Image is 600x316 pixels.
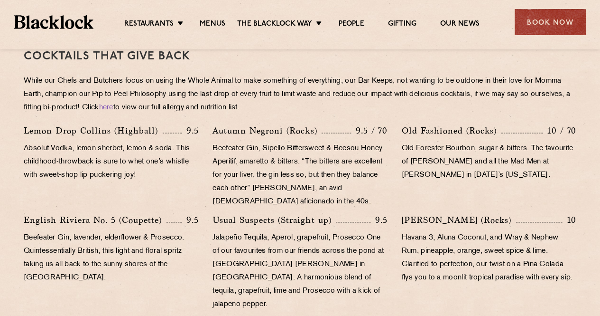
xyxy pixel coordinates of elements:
[182,214,199,226] p: 9.5
[543,124,576,137] p: 10 / 70
[212,213,336,227] p: Usual Suspects (Straight up)
[212,142,387,209] p: Beefeater Gin, Sipello Bittersweet & Beesou Honey Aperitif, amaretto & bitters. “The bitters are ...
[402,142,576,182] p: Old Forester Bourbon, sugar & bitters. The favourite of [PERSON_NAME] and all the Mad Men at [PER...
[338,19,364,30] a: People
[440,19,480,30] a: Our News
[370,214,388,226] p: 9.5
[14,15,93,29] img: BL_Textured_Logo-footer-cropped.svg
[212,124,322,137] p: Autumn Negroni (Rocks)
[24,50,576,63] h3: Cocktails That Give Back
[24,75,576,115] p: While our Chefs and Butchers focus on using the Whole Animal to make something of everything, our...
[388,19,416,30] a: Gifting
[24,142,198,182] p: Absolut Vodka, lemon sherbet, lemon & soda. This childhood-throwback is sure to whet one’s whistl...
[212,231,387,311] p: Jalapeño Tequila, Aperol, grapefruit, Prosecco One of our favourites from our friends across the ...
[200,19,225,30] a: Menus
[24,231,198,285] p: Beefeater Gin, lavender, elderflower & Prosecco. Quintessentially British, this light and floral ...
[351,124,388,137] p: 9.5 / 70
[99,104,113,111] a: here
[24,213,166,227] p: English Riviera No. 5 (Coupette)
[402,213,516,227] p: [PERSON_NAME] (Rocks)
[24,124,163,137] p: Lemon Drop Collins (Highball)
[237,19,312,30] a: The Blacklock Way
[182,124,199,137] p: 9.5
[402,231,576,285] p: Havana 3, Aluna Coconut, and Wray & Nephew Rum, pineapple, orange, sweet spice & lime. Clarified ...
[124,19,174,30] a: Restaurants
[515,9,586,35] div: Book Now
[562,214,576,226] p: 10
[402,124,501,137] p: Old Fashioned (Rocks)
